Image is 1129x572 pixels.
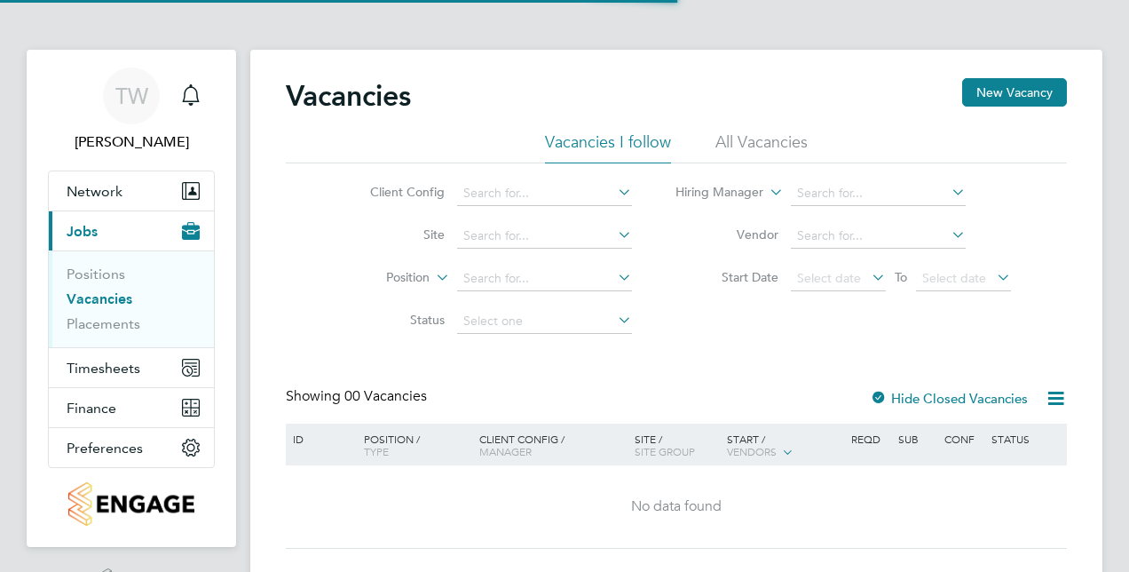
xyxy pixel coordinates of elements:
button: Jobs [49,211,214,250]
img: countryside-properties-logo-retina.png [68,482,193,526]
span: Type [364,444,389,458]
div: Status [987,424,1064,454]
button: Finance [49,388,214,427]
nav: Main navigation [27,50,236,547]
input: Search for... [457,224,632,249]
label: Vendor [676,226,778,242]
button: Network [49,171,214,211]
li: All Vacancies [715,131,808,163]
span: Timesheets [67,360,140,377]
label: Site [343,226,445,242]
a: TW[PERSON_NAME] [48,68,215,153]
label: Hiring Manager [661,184,763,202]
label: Client Config [343,184,445,200]
div: Sub [894,424,940,454]
input: Search for... [791,181,966,206]
input: Search for... [457,266,632,291]
span: Finance [67,400,116,417]
span: Select date [797,270,861,286]
label: Start Date [676,269,778,285]
span: Site Group [635,444,695,458]
span: Network [67,183,122,200]
a: Placements [67,315,140,332]
span: Jobs [67,223,98,240]
button: Preferences [49,428,214,467]
button: New Vacancy [962,78,1067,107]
span: Manager [479,444,532,458]
span: TW [115,84,148,107]
label: Status [343,312,445,328]
input: Search for... [791,224,966,249]
div: Conf [940,424,986,454]
label: Hide Closed Vacancies [870,390,1028,407]
div: Position / [351,424,475,466]
a: Vacancies [67,290,132,307]
label: Position [328,269,430,287]
button: Timesheets [49,348,214,387]
div: Start / [722,424,847,468]
div: No data found [288,497,1064,516]
input: Search for... [457,181,632,206]
li: Vacancies I follow [545,131,671,163]
div: Reqd [847,424,893,454]
a: Go to home page [48,482,215,526]
span: Preferences [67,440,143,457]
div: Showing [286,387,430,406]
span: Vendors [727,444,777,458]
span: 00 Vacancies [344,387,427,405]
span: Select date [922,270,986,286]
div: ID [288,424,351,454]
div: Site / [630,424,723,466]
span: Toni Wright [48,131,215,153]
a: Positions [67,266,125,282]
input: Select one [457,309,632,334]
h2: Vacancies [286,78,411,114]
div: Client Config / [475,424,630,466]
span: To [889,266,912,289]
div: Jobs [49,250,214,347]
